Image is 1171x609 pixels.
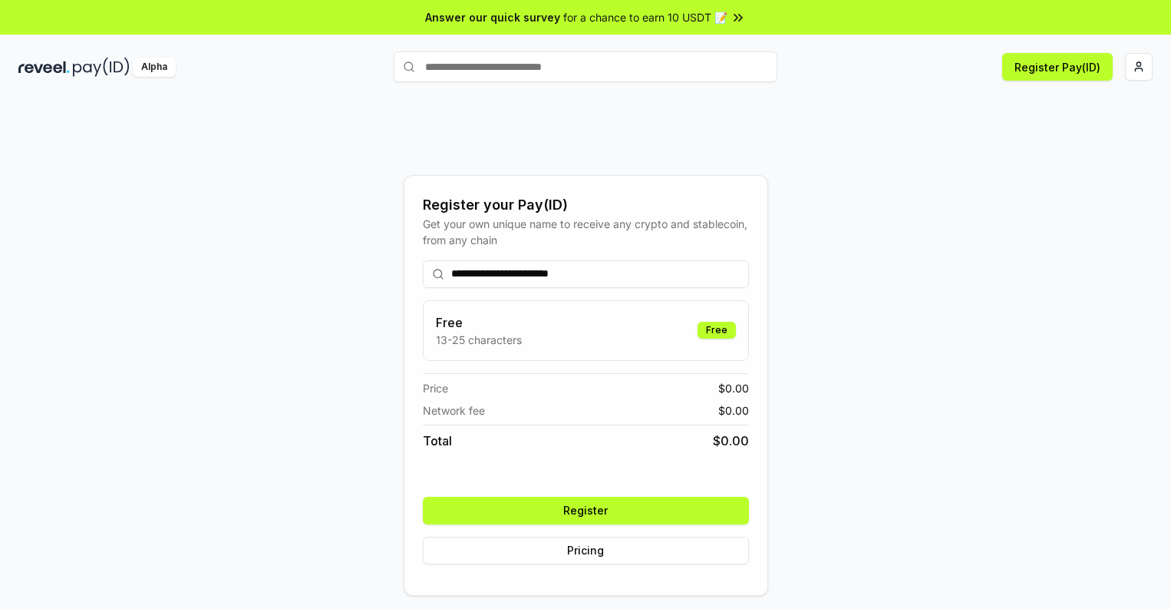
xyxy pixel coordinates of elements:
[73,58,130,77] img: pay_id
[698,322,736,339] div: Free
[423,537,749,564] button: Pricing
[133,58,176,77] div: Alpha
[423,497,749,525] button: Register
[718,402,749,419] span: $ 0.00
[425,9,560,25] span: Answer our quick survey
[423,216,749,248] div: Get your own unique name to receive any crypto and stablecoin, from any chain
[1002,53,1113,81] button: Register Pay(ID)
[423,194,749,216] div: Register your Pay(ID)
[436,313,522,332] h3: Free
[563,9,727,25] span: for a chance to earn 10 USDT 📝
[18,58,70,77] img: reveel_dark
[436,332,522,348] p: 13-25 characters
[423,402,485,419] span: Network fee
[713,432,749,450] span: $ 0.00
[423,432,452,450] span: Total
[718,380,749,396] span: $ 0.00
[423,380,448,396] span: Price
